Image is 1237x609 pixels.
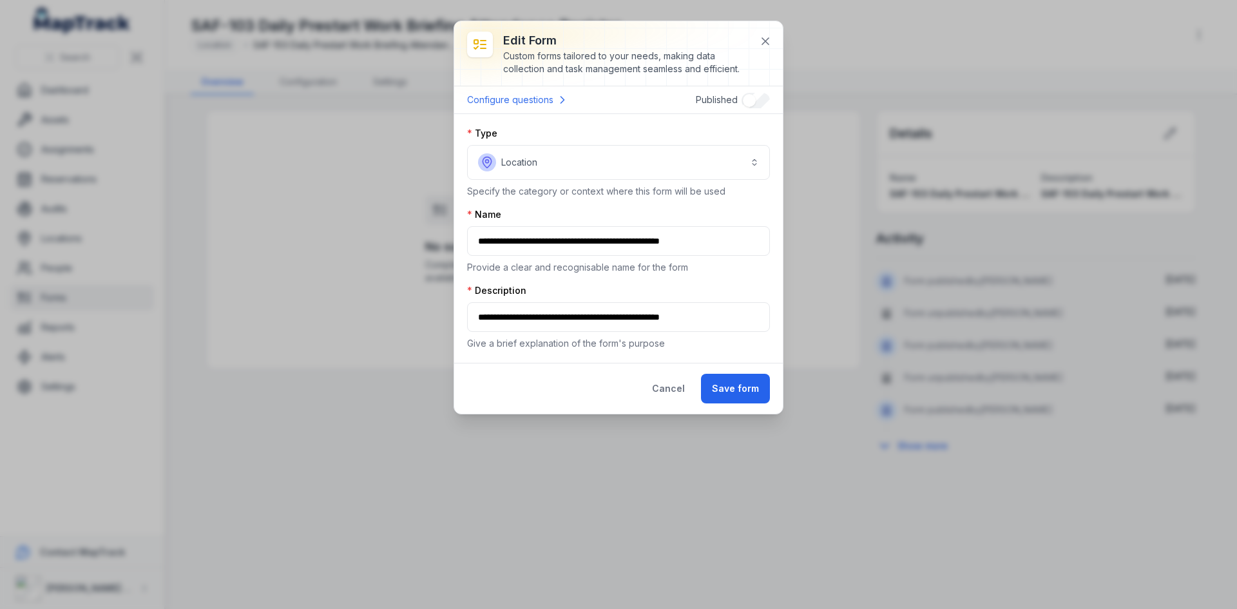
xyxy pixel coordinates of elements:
label: Type [467,127,497,140]
p: Specify the category or context where this form will be used [467,185,770,198]
button: Location [467,145,770,180]
label: Name [467,208,501,221]
label: Description [467,284,526,297]
span: Published [696,94,738,105]
button: Cancel [641,374,696,403]
p: Provide a clear and recognisable name for the form [467,261,770,274]
h3: Edit form [503,32,749,50]
div: Custom forms tailored to your needs, making data collection and task management seamless and effi... [503,50,749,75]
a: Configure questions [467,92,569,108]
button: Save form [701,374,770,403]
p: Give a brief explanation of the form's purpose [467,337,770,350]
